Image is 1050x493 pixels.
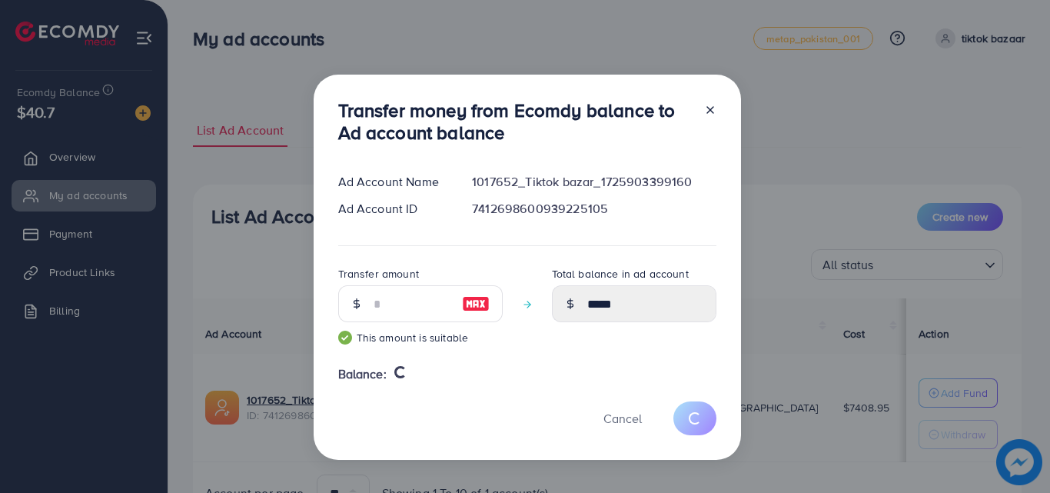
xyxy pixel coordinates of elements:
span: Cancel [603,410,642,427]
label: Transfer amount [338,266,419,281]
div: 7412698600939225105 [460,200,728,218]
button: Cancel [584,401,661,435]
img: guide [338,331,352,345]
img: image [462,295,490,313]
div: 1017652_Tiktok bazar_1725903399160 [460,173,728,191]
label: Total balance in ad account [552,266,689,281]
div: Ad Account ID [326,200,460,218]
h3: Transfer money from Ecomdy balance to Ad account balance [338,99,692,144]
span: Balance: [338,365,387,383]
small: This amount is suitable [338,330,503,345]
div: Ad Account Name [326,173,460,191]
